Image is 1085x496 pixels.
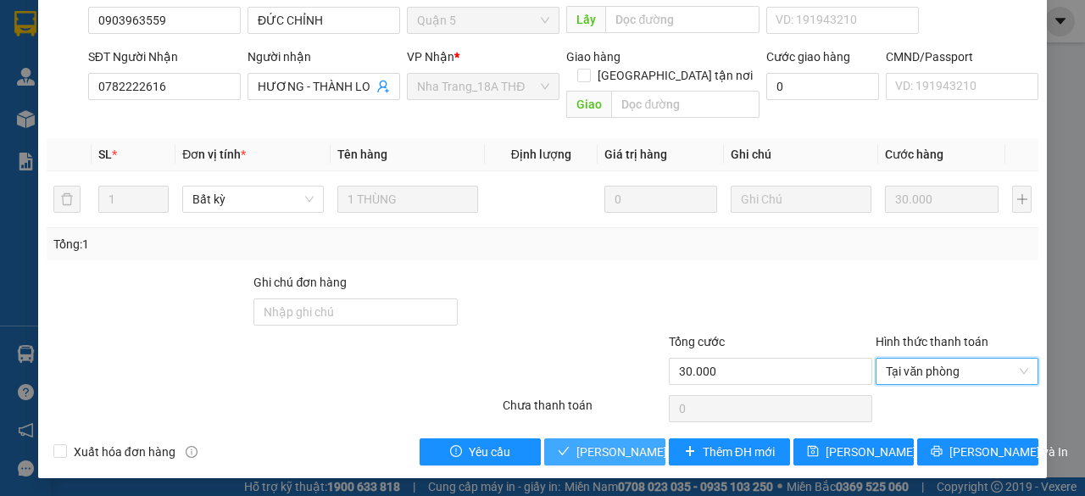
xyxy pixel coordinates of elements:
span: VP Nhận [407,50,454,64]
span: Lấy [566,6,605,33]
input: VD: Bàn, Ghế [337,186,478,213]
span: Giá trị hàng [604,148,667,161]
button: plusThêm ĐH mới [669,438,790,465]
span: Yêu cầu [469,443,510,461]
span: Giao hàng [566,50,620,64]
button: delete [53,186,81,213]
input: Dọc đường [605,6,759,33]
th: Ghi chú [724,138,878,171]
label: Hình thức thanh toán [876,335,988,348]
span: Nha Trang_18A THĐ [417,74,549,99]
input: 0 [604,186,717,213]
span: Cước hàng [885,148,943,161]
span: check [558,445,570,459]
span: exclamation-circle [450,445,462,459]
button: exclamation-circleYêu cầu [420,438,541,465]
span: SL [98,148,112,161]
label: Cước giao hàng [766,50,850,64]
span: Bất kỳ [192,187,313,212]
button: printer[PERSON_NAME] và In [917,438,1038,465]
button: plus [1012,186,1032,213]
div: Chưa thanh toán [501,396,667,426]
span: [GEOGRAPHIC_DATA] tận nơi [591,66,759,85]
span: user-add [376,80,390,93]
span: [PERSON_NAME] và Giao hàng [576,443,739,461]
label: Ghi chú đơn hàng [253,276,347,289]
span: Quận 5 [417,8,549,33]
span: Định lượng [511,148,571,161]
span: plus [684,445,696,459]
span: Xuất hóa đơn hàng [67,443,182,461]
span: Giao [566,91,611,118]
div: CMND/Passport [886,47,1038,66]
button: check[PERSON_NAME] và Giao hàng [544,438,665,465]
input: 0 [885,186,999,213]
input: Ghi Chú [731,186,871,213]
span: Tổng cước [669,335,725,348]
button: save[PERSON_NAME] thay đổi [793,438,915,465]
span: Tại văn phòng [886,359,1028,384]
span: Thêm ĐH mới [703,443,775,461]
input: Dọc đường [611,91,759,118]
div: Người nhận [248,47,400,66]
input: Ghi chú đơn hàng [253,298,458,326]
div: SĐT Người Nhận [88,47,241,66]
span: Tên hàng [337,148,387,161]
span: printer [931,445,943,459]
span: info-circle [186,446,198,458]
input: Cước giao hàng [766,73,879,100]
span: [PERSON_NAME] và In [949,443,1068,461]
span: save [807,445,819,459]
div: Tổng: 1 [53,235,420,254]
span: [PERSON_NAME] thay đổi [826,443,961,461]
span: Đơn vị tính [182,148,246,161]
